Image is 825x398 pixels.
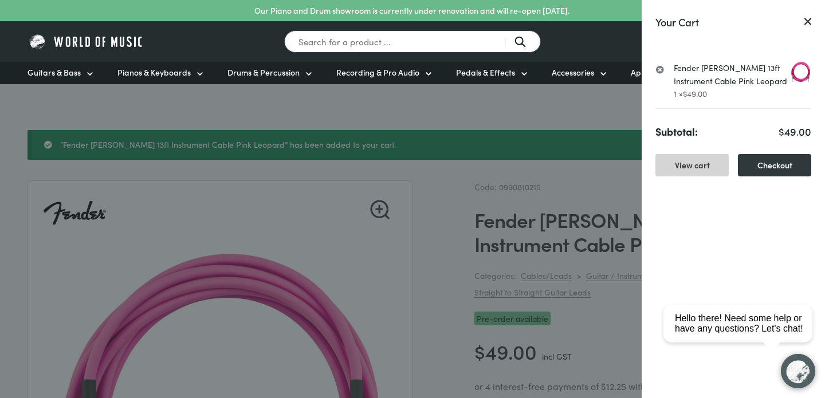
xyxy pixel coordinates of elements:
[27,33,145,50] img: World of Music
[655,64,664,75] a: Remove Fender Joe Strummer 13ft Instrument Cable Pink Leopard from cart
[254,5,569,17] p: Our Piano and Drum showroom is currently under renovation and will re-open [DATE].
[683,88,707,99] bdi: 49.00
[655,123,698,140] strong: Subtotal:
[779,124,811,139] bdi: 49.00
[655,191,741,211] iframe: PayPal
[659,272,825,398] iframe: Chat with our support team
[117,66,191,78] span: Pianos & Keyboards
[655,14,699,30] div: Your Cart
[779,124,784,139] span: $
[683,88,687,99] span: $
[655,154,729,176] a: View cart
[738,154,811,176] a: Checkout
[674,88,707,99] span: 1 ×
[456,66,515,78] span: Pedals & Effects
[284,30,541,53] input: Search for a product ...
[674,61,811,87] a: Fender [PERSON_NAME] 13ft Instrument Cable Pink Leopard
[790,61,811,82] img: Fender Joe Strummer 13ft Instrument Cable Pink Leopard
[336,66,419,78] span: Recording & Pro Audio
[552,66,594,78] span: Accessories
[227,66,300,78] span: Drums & Percussion
[27,66,81,78] span: Guitars & Bass
[631,66,661,78] span: Apparel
